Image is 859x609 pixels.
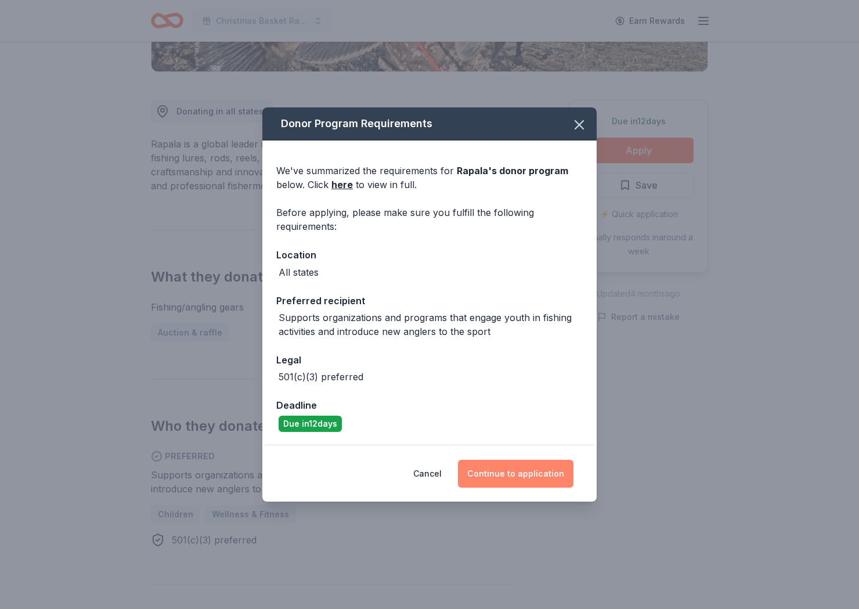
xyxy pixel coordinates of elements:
div: Location [276,247,583,262]
div: Supports organizations and programs that engage youth in fishing activities and introduce new ang... [279,311,583,338]
div: Deadline [276,398,583,413]
div: Donor Program Requirements [262,107,597,140]
div: We've summarized the requirements for below. Click to view in full. [276,164,583,192]
button: Continue to application [458,460,573,488]
div: Before applying, please make sure you fulfill the following requirements: [276,206,583,233]
button: Cancel [413,460,442,488]
div: Due in 12 days [279,416,342,432]
div: All states [279,265,319,279]
div: Preferred recipient [276,293,583,308]
div: 501(c)(3) preferred [279,370,363,384]
span: Rapala 's donor program [457,165,568,176]
a: here [331,178,353,192]
div: Legal [276,352,583,367]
